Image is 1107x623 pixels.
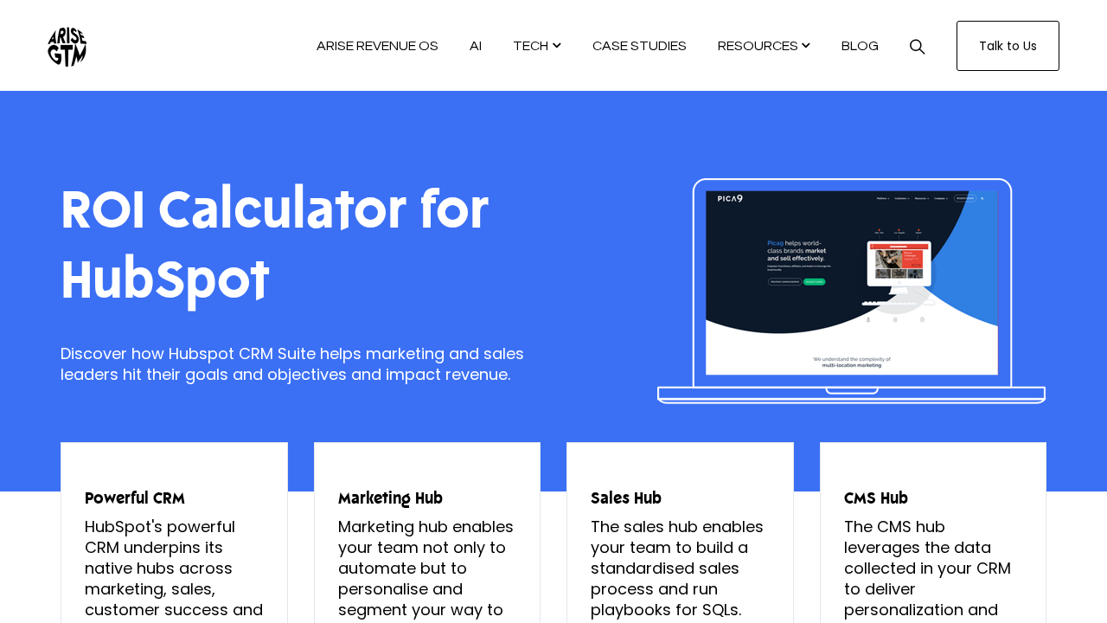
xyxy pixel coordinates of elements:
a: RESOURCES [702,8,827,83]
span: TECH [513,35,548,56]
h4: Powerful CRM [85,488,264,509]
a: TECH [497,8,577,83]
h4: Sales Hub [591,488,770,509]
a: AI [454,8,497,83]
img: ARISE GTM logo [48,24,86,67]
h1: ROI Calculator for HubSpot [61,177,541,318]
h4: Marketing Hub [338,488,517,509]
a: Talk to Us [957,21,1059,71]
p: Discover how Hubspot CRM Suite helps marketing and sales leaders hit their goals and objectives a... [61,344,541,385]
span: RESOURCES [718,35,798,56]
span: The sales hub enables your team to build a standardised sales process and run playbooks for SQLs. [591,516,764,620]
h4: CMS Hub [844,488,1023,509]
a: ARISE REVENUE OS [301,8,454,83]
a: CASE STUDIES [577,8,702,83]
img: Describe your image [657,178,1046,404]
a: BLOG [826,8,894,83]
